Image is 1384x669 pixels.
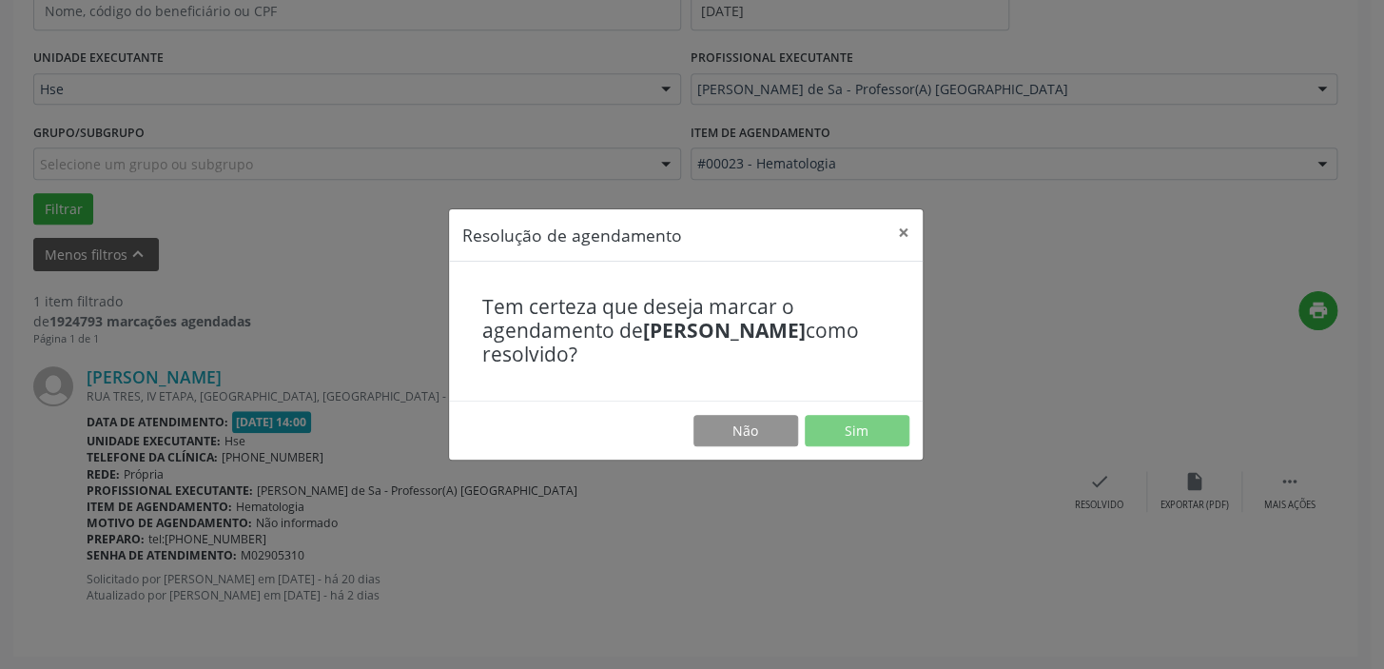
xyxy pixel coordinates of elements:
[805,415,909,447] button: Sim
[885,209,923,256] button: Close
[482,295,889,367] h4: Tem certeza que deseja marcar o agendamento de como resolvido?
[462,223,682,247] h5: Resolução de agendamento
[693,415,798,447] button: Não
[643,317,806,344] b: [PERSON_NAME]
